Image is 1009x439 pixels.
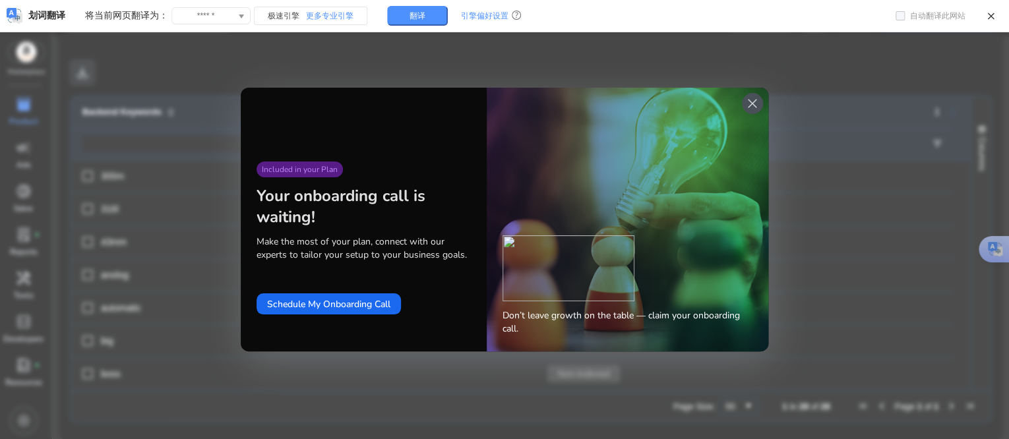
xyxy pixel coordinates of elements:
[257,185,471,227] div: Your onboarding call is waiting!
[503,309,752,336] span: Don’t leave growth on the table — claim your onboarding call.
[267,297,390,311] span: Schedule My Onboarding Call
[257,293,401,314] button: Schedule My Onboarding Call
[262,164,338,175] span: Included in your Plan
[745,96,760,111] span: close
[257,235,471,262] span: Make the most of your plan, connect with our experts to tailor your setup to your business goals.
